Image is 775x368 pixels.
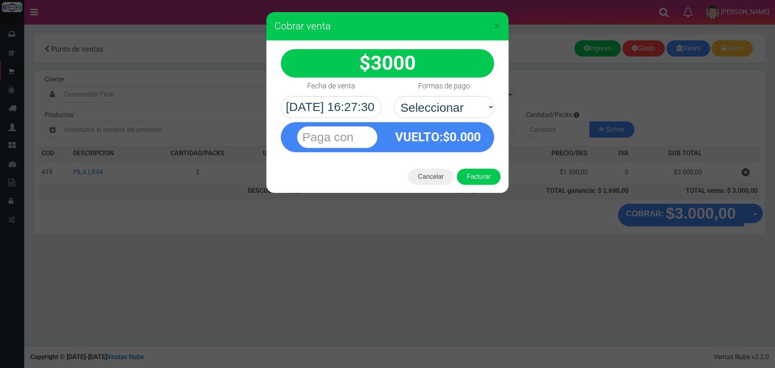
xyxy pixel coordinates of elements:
[457,169,501,185] button: Facturar
[307,82,355,90] h4: Fecha de venta
[359,52,416,75] strong: $
[450,130,481,144] span: 0.000
[408,169,453,185] button: Cancelar
[494,18,501,33] span: ×
[274,20,501,32] h3: Cobrar venta
[494,19,501,32] button: Close
[297,126,377,148] input: Paga con
[395,130,481,144] strong: :$
[418,82,470,90] h4: Formas de pago
[371,52,416,75] span: 3000
[395,130,440,144] span: VUELTO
